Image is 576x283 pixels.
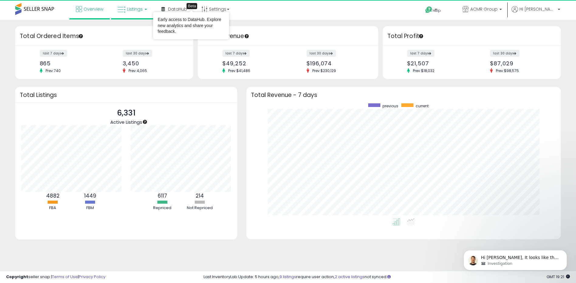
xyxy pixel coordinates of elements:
div: $196,074 [307,60,368,67]
div: 3,450 [123,60,183,67]
span: Active Listings [110,119,142,125]
div: Tooltip anchor [244,33,249,39]
span: Listings [127,6,143,12]
span: Hi [PERSON_NAME] [519,6,556,12]
div: Early access to DataHub. Explore new analytics and share your feedback. [158,17,225,35]
span: Prev: 4,065 [125,68,150,73]
div: $49,252 [222,60,283,67]
a: Help [420,2,453,20]
span: Overview [84,6,103,12]
div: Tooltip anchor [78,33,84,39]
label: last 30 days [307,50,336,57]
i: Get Help [425,6,433,14]
h3: Total Profit [387,32,556,40]
div: Tooltip anchor [187,3,197,9]
div: FBM [72,205,108,211]
span: Prev: $41,486 [225,68,253,73]
span: DataHub [168,6,187,12]
h3: Total Ordered Items [20,32,189,40]
span: current [416,103,429,109]
span: Prev: $230,129 [309,68,339,73]
label: last 7 days [222,50,250,57]
div: Not Repriced [181,205,218,211]
b: 1449 [84,192,96,199]
p: 6,331 [110,107,142,119]
div: Repriced [144,205,180,211]
span: Help [433,8,441,13]
a: Hi [PERSON_NAME] [512,6,560,20]
span: Prev: $18,032 [410,68,437,73]
span: Prev: 740 [43,68,64,73]
label: last 30 days [490,50,519,57]
iframe: Intercom notifications message [454,237,576,280]
span: Prev: $98,575 [493,68,522,73]
div: $21,507 [407,60,467,67]
b: 6117 [158,192,167,199]
div: $87,029 [490,60,550,67]
b: 4882 [46,192,60,199]
span: previous [382,103,398,109]
b: 214 [196,192,204,199]
span: ACMR Group [470,6,498,12]
div: 865 [40,60,100,67]
h3: Total Revenue - 7 days [251,93,556,97]
div: FBA [35,205,71,211]
label: last 30 days [123,50,152,57]
div: Tooltip anchor [142,119,148,125]
label: last 7 days [407,50,434,57]
label: last 7 days [40,50,67,57]
div: Tooltip anchor [418,33,424,39]
h3: Total Revenue [202,32,374,40]
h3: Total Listings [20,93,233,97]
